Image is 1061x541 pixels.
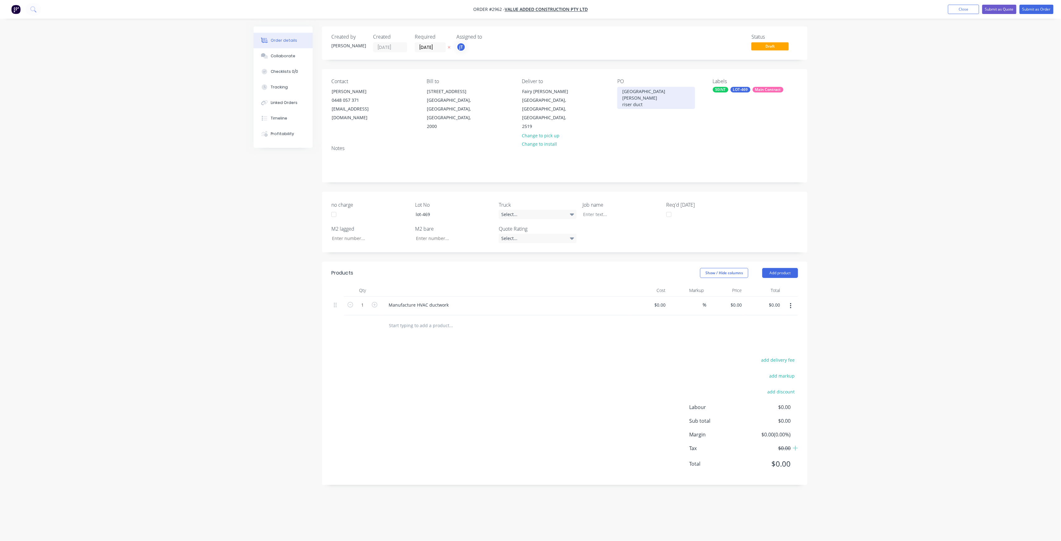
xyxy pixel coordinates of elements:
[499,201,577,209] label: Truck
[411,234,493,243] input: Enter number...
[499,225,577,233] label: Quote Rating
[703,301,706,308] span: %
[630,284,668,297] div: Cost
[689,403,745,411] span: Labour
[745,445,791,452] span: $0.00
[331,225,409,233] label: M2 lagged
[758,355,798,364] button: add delivery fee
[745,403,791,411] span: $0.00
[456,42,466,52] button: jT
[254,126,313,142] button: Profitability
[271,100,298,106] div: Linked Orders
[764,388,798,396] button: add discount
[517,87,579,131] div: Fairy [PERSON_NAME][GEOGRAPHIC_DATA], [GEOGRAPHIC_DATA], [GEOGRAPHIC_DATA], 2519
[745,431,791,438] span: $0.00 ( 0.00 %)
[271,131,294,137] div: Profitability
[706,284,745,297] div: Price
[331,42,366,49] div: [PERSON_NAME]
[700,268,748,278] button: Show / Hide columns
[331,201,409,209] label: no charge
[427,78,512,84] div: Bill to
[499,234,577,243] div: Select...
[745,417,791,425] span: $0.00
[254,33,313,48] button: Order details
[254,95,313,111] button: Linked Orders
[668,284,707,297] div: Markup
[422,87,484,131] div: [STREET_ADDRESS][GEOGRAPHIC_DATA], [GEOGRAPHIC_DATA], [GEOGRAPHIC_DATA], 2000
[331,34,366,40] div: Created by
[745,458,791,469] span: $0.00
[415,225,493,233] label: M2 bare
[1020,5,1054,14] button: Submit as Order
[327,234,409,243] input: Enter number...
[948,5,979,14] button: Close
[617,78,703,84] div: PO
[731,87,750,92] div: LOT-469
[271,115,287,121] div: Timeline
[766,372,798,380] button: add markup
[332,105,383,122] div: [EMAIL_ADDRESS][DOMAIN_NAME]
[254,48,313,64] button: Collaborate
[389,319,513,332] input: Start typing to add a product...
[331,269,353,277] div: Products
[522,78,607,84] div: Deliver to
[522,96,574,131] div: [GEOGRAPHIC_DATA], [GEOGRAPHIC_DATA], [GEOGRAPHIC_DATA], 2519
[666,201,744,209] label: Req'd [DATE]
[689,431,745,438] span: Margin
[11,5,21,14] img: Factory
[271,84,288,90] div: Tracking
[271,69,298,74] div: Checklists 0/0
[519,140,560,148] button: Change to install
[331,78,417,84] div: Contact
[689,445,745,452] span: Tax
[713,87,728,92] div: 50INT
[456,34,519,40] div: Assigned to
[505,7,588,12] a: Value Added Construction Pty Ltd
[583,201,661,209] label: Job name
[373,34,407,40] div: Created
[415,34,449,40] div: Required
[331,145,798,151] div: Notes
[332,96,383,105] div: 0448 057 371
[713,78,798,84] div: Labels
[344,284,381,297] div: Qty
[411,210,488,219] div: lot-469
[689,417,745,425] span: Sub total
[415,201,493,209] label: Lot No
[332,87,383,96] div: [PERSON_NAME]
[271,53,296,59] div: Collaborate
[745,284,783,297] div: Total
[499,210,577,219] div: Select...
[519,131,563,139] button: Change to pick up
[384,300,454,309] div: Manufacture HVAC ductwork
[254,64,313,79] button: Checklists 0/0
[427,87,479,96] div: [STREET_ADDRESS]
[271,38,297,43] div: Order details
[522,87,574,96] div: Fairy [PERSON_NAME]
[254,79,313,95] button: Tracking
[753,87,783,92] div: Main Contract
[689,460,745,468] span: Total
[751,34,798,40] div: Status
[326,87,389,122] div: [PERSON_NAME]0448 057 371[EMAIL_ADDRESS][DOMAIN_NAME]
[762,268,798,278] button: Add product
[617,87,695,109] div: [GEOGRAPHIC_DATA][PERSON_NAME] riser duct
[751,42,789,50] span: Draft
[427,96,479,131] div: [GEOGRAPHIC_DATA], [GEOGRAPHIC_DATA], [GEOGRAPHIC_DATA], 2000
[982,5,1017,14] button: Submit as Quote
[254,111,313,126] button: Timeline
[473,7,505,12] span: Order #2962 -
